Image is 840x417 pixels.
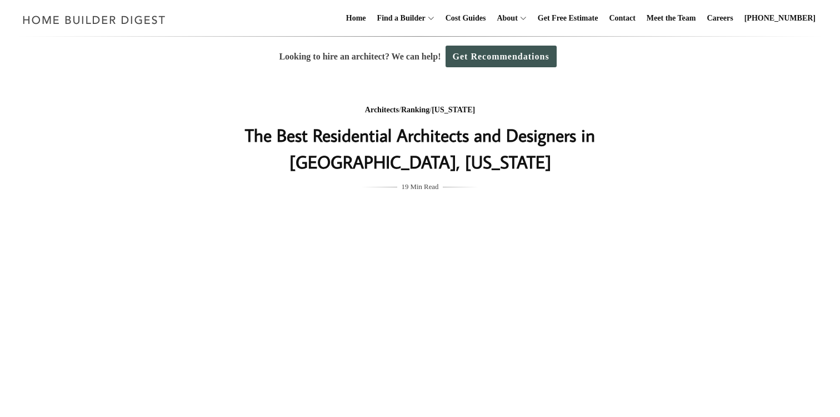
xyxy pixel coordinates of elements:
a: Architects [365,106,399,114]
a: Ranking [401,106,429,114]
a: Meet the Team [642,1,701,36]
span: 19 Min Read [402,181,439,193]
a: Home [342,1,371,36]
a: Find a Builder [373,1,426,36]
div: / / [198,103,642,117]
img: Home Builder Digest [18,9,171,31]
a: About [492,1,517,36]
a: [PHONE_NUMBER] [740,1,820,36]
a: [US_STATE] [432,106,475,114]
h1: The Best Residential Architects and Designers in [GEOGRAPHIC_DATA], [US_STATE] [198,122,642,175]
a: Get Recommendations [446,46,557,67]
a: Cost Guides [441,1,491,36]
a: Contact [604,1,639,36]
a: Get Free Estimate [533,1,603,36]
a: Careers [703,1,738,36]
